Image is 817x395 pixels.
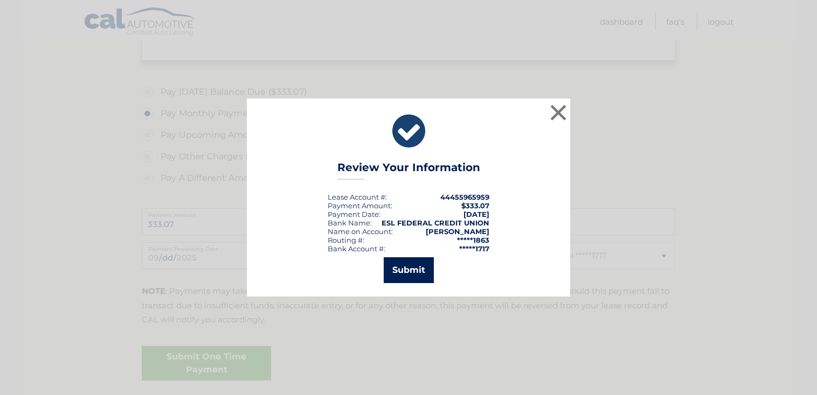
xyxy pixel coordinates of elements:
span: Payment Date [328,210,379,218]
div: Lease Account #: [328,193,387,201]
div: Routing #: [328,236,364,244]
div: Bank Account #: [328,244,385,253]
span: $333.07 [461,201,489,210]
div: Payment Amount: [328,201,392,210]
div: Name on Account: [328,227,393,236]
h3: Review Your Information [337,161,480,180]
div: Bank Name: [328,218,372,227]
button: × [548,102,569,123]
strong: 44455965959 [440,193,489,201]
button: Submit [384,257,434,283]
span: [DATE] [463,210,489,218]
strong: [PERSON_NAME] [426,227,489,236]
strong: ESL FEDERAL CREDIT UNION [382,218,489,227]
div: : [328,210,380,218]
